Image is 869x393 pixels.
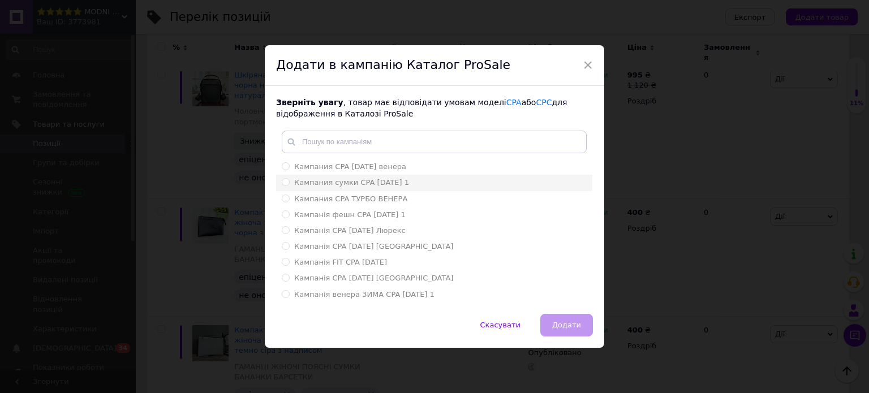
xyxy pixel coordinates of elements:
[468,314,532,336] button: Скасувати
[294,162,406,171] span: Кампания CPA [DATE] венера
[294,258,387,266] span: Кампанія FIT CPA [DATE]
[506,98,522,107] a: CPA
[480,321,520,329] span: Скасувати
[282,131,587,153] input: Пошук по кампаніям
[294,210,406,219] span: Кампанія фешн CPA [DATE] 1
[294,226,406,235] span: Кампанія CPA [DATE] Люрекс
[294,242,453,251] span: Кампанія CPA [DATE] [GEOGRAPHIC_DATA]
[276,98,343,107] b: Зверніть увагу
[294,178,409,187] span: Кампания сумки CPA [DATE] 1
[276,97,593,119] div: , товар має відповідати умовам моделі або для відображення в Каталозі ProSale
[294,290,434,299] span: Кампанія венера ЗИМА CPA [DATE] 1
[265,45,604,86] div: Додати в кампанію Каталог ProSale
[294,274,453,282] span: Кампанія CPA [DATE] [GEOGRAPHIC_DATA]
[583,55,593,75] span: ×
[536,98,552,107] a: CPC
[294,195,407,203] span: Кампания CPA ТУРБО ВЕНЕРА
